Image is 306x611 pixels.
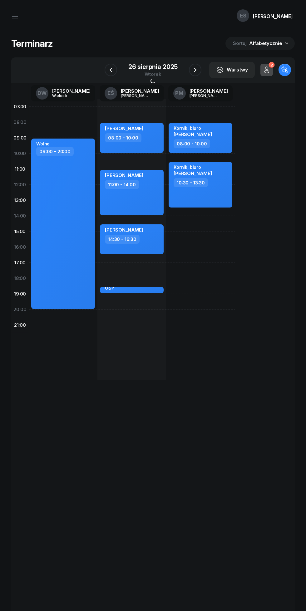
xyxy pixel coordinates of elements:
div: 16:00 [11,239,29,255]
a: PM[PERSON_NAME][PERSON_NAME] [168,85,233,101]
div: [PERSON_NAME] [121,94,151,98]
div: Warstwy [216,66,248,74]
span: EŚ [107,90,114,96]
span: Sortuj [233,39,248,47]
div: [PERSON_NAME] [52,89,91,93]
a: EŚ[PERSON_NAME][PERSON_NAME] [100,85,164,101]
div: 08:00 [11,115,29,130]
div: 11:00 [11,161,29,177]
div: 07:00 [11,99,29,115]
div: Wielosik [52,94,82,98]
div: 11:00 - 14:00 [105,180,139,189]
div: 10:00 [11,146,29,161]
div: 09:00 [11,130,29,146]
div: Kórnik, biuro [174,164,212,170]
div: 17:00 [11,255,29,271]
div: 08:00 - 10:00 [105,133,141,142]
div: Kórnik, biuro [174,125,212,131]
button: Warstwy [209,62,255,78]
div: 19:00 [11,286,29,302]
div: 08:00 - 10:00 [174,139,210,148]
span: [PERSON_NAME] [105,125,143,131]
span: EŚ [240,13,246,18]
div: Wolne [36,141,50,146]
div: 10:30 - 13:30 [174,178,208,187]
span: PM [175,90,184,96]
div: 26 sierpnia 2025 [128,64,178,70]
h1: Terminarz [11,38,53,49]
span: [PERSON_NAME] [105,227,143,233]
span: [PERSON_NAME] [174,131,212,137]
div: wtorek [128,72,178,76]
div: [PERSON_NAME] [253,14,293,19]
span: DW [37,90,47,96]
div: 18:00 [11,271,29,286]
button: Sortuj Alfabetycznie [225,37,295,50]
div: 09:00 - 20:00 [36,147,74,156]
span: [PERSON_NAME] [105,172,143,178]
div: [PERSON_NAME] [190,89,228,93]
div: 20:00 [11,302,29,317]
div: 21:00 [11,317,29,333]
div: [PERSON_NAME] [190,94,220,98]
div: 15:00 [11,224,29,239]
div: 13:00 [11,193,29,208]
a: DW[PERSON_NAME]Wielosik [31,85,96,101]
div: 14:30 - 16:30 [105,235,140,244]
div: 2 [269,62,274,68]
div: [PERSON_NAME] [121,89,159,93]
div: 14:00 [11,208,29,224]
div: 12:00 [11,177,29,193]
button: 2 [260,64,273,76]
span: Alfabetycznie [249,40,282,46]
span: [PERSON_NAME] [174,170,212,176]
